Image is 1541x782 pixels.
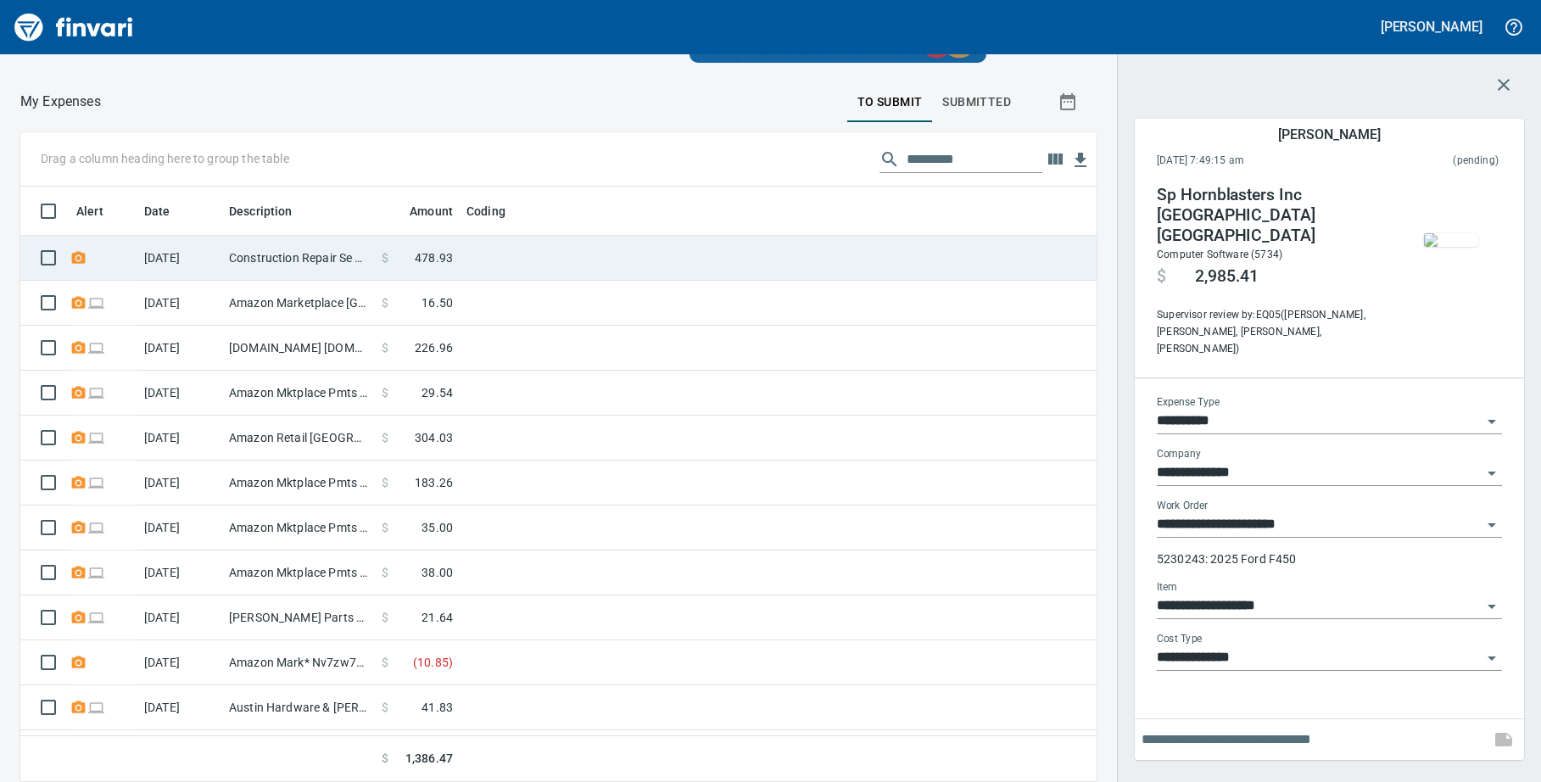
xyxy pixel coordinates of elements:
[1348,153,1499,170] span: This charge has not been settled by the merchant yet. This usually takes a couple of days but in ...
[1157,397,1220,407] label: Expense Type
[1042,147,1068,172] button: Choose columns to display
[382,609,388,626] span: $
[1157,266,1166,287] span: $
[87,612,105,623] span: Online transaction
[137,416,222,461] td: [DATE]
[87,477,105,488] span: Online transaction
[222,326,375,371] td: [DOMAIN_NAME] [DOMAIN_NAME][URL] WA
[137,371,222,416] td: [DATE]
[382,294,388,311] span: $
[70,387,87,398] span: Receipt Required
[1068,148,1093,173] button: Download table
[422,519,453,536] span: 35.00
[222,685,375,730] td: Austin Hardware & [PERSON_NAME] Summit [GEOGRAPHIC_DATA]
[144,201,193,221] span: Date
[229,201,315,221] span: Description
[1157,500,1208,511] label: Work Order
[222,506,375,550] td: Amazon Mktplace Pmts [DOMAIN_NAME][URL] WA
[382,750,388,768] span: $
[137,281,222,326] td: [DATE]
[20,92,101,112] nav: breadcrumb
[382,654,388,671] span: $
[422,294,453,311] span: 16.50
[87,701,105,712] span: Online transaction
[466,201,528,221] span: Coding
[1157,153,1348,170] span: [DATE] 7:49:15 am
[70,432,87,443] span: Receipt Required
[137,461,222,506] td: [DATE]
[1278,126,1380,143] h5: [PERSON_NAME]
[137,326,222,371] td: [DATE]
[222,461,375,506] td: Amazon Mktplace Pmts [DOMAIN_NAME][URL] WA
[87,567,105,578] span: Online transaction
[382,249,388,266] span: $
[76,201,103,221] span: Alert
[1157,550,1502,567] p: 5230243: 2025 Ford F450
[415,339,453,356] span: 226.96
[137,236,222,281] td: [DATE]
[70,342,87,353] span: Receipt Required
[382,474,388,491] span: $
[87,297,105,308] span: Online transaction
[382,429,388,446] span: $
[1157,449,1201,459] label: Company
[1480,595,1504,618] button: Open
[466,201,505,221] span: Coding
[422,609,453,626] span: 21.64
[70,656,87,667] span: Receipt Required
[229,201,293,221] span: Description
[222,371,375,416] td: Amazon Mktplace Pmts [DOMAIN_NAME][URL] WA
[222,550,375,595] td: Amazon Mktplace Pmts [DOMAIN_NAME][URL] WA
[422,384,453,401] span: 29.54
[1480,410,1504,433] button: Open
[76,201,126,221] span: Alert
[1480,461,1504,485] button: Open
[20,92,101,112] p: My Expenses
[1480,646,1504,670] button: Open
[1480,513,1504,537] button: Open
[382,384,388,401] span: $
[382,519,388,536] span: $
[70,701,87,712] span: Receipt Required
[222,640,375,685] td: Amazon Mark* Nv7zw76z0
[137,640,222,685] td: [DATE]
[413,654,453,671] span: ( 10.85 )
[70,477,87,488] span: Receipt Required
[410,201,453,221] span: Amount
[1381,18,1482,36] h5: [PERSON_NAME]
[382,339,388,356] span: $
[70,252,87,263] span: Receipt Required
[1157,185,1387,246] h4: Sp Hornblasters Inc [GEOGRAPHIC_DATA] [GEOGRAPHIC_DATA]
[87,522,105,533] span: Online transaction
[41,150,289,167] p: Drag a column heading here to group the table
[137,730,222,775] td: [DATE]
[1195,266,1259,287] span: 2,985.41
[388,201,453,221] span: Amount
[222,281,375,326] td: Amazon Marketplace [GEOGRAPHIC_DATA] [GEOGRAPHIC_DATA]
[942,92,1011,113] span: Submitted
[1424,233,1478,247] img: receipts%2Ftapani%2F2025-10-10%2F9mFQdhIF8zLowLGbDphOVZksN8b2__ffPLdvYdaoAO9SHlpcaS.jpg
[87,387,105,398] span: Online transaction
[87,342,105,353] span: Online transaction
[10,7,137,47] img: Finvari
[222,595,375,640] td: [PERSON_NAME] Parts Store [GEOGRAPHIC_DATA] [GEOGRAPHIC_DATA]
[222,416,375,461] td: Amazon Retail [GEOGRAPHIC_DATA] [GEOGRAPHIC_DATA]
[857,92,923,113] span: To Submit
[137,685,222,730] td: [DATE]
[70,297,87,308] span: Receipt Required
[222,730,375,775] td: Amazon Mktplace Pmts [DOMAIN_NAME][URL] WA
[137,595,222,640] td: [DATE]
[415,474,453,491] span: 183.26
[137,506,222,550] td: [DATE]
[1376,14,1487,40] button: [PERSON_NAME]
[137,550,222,595] td: [DATE]
[1483,64,1524,105] button: Close transaction
[1157,307,1387,358] span: Supervisor review by: EQ05 ([PERSON_NAME], [PERSON_NAME], [PERSON_NAME], [PERSON_NAME])
[405,750,453,768] span: 1,386.47
[70,522,87,533] span: Receipt Required
[70,567,87,578] span: Receipt Required
[415,249,453,266] span: 478.93
[422,564,453,581] span: 38.00
[1157,249,1282,260] span: Computer Software (5734)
